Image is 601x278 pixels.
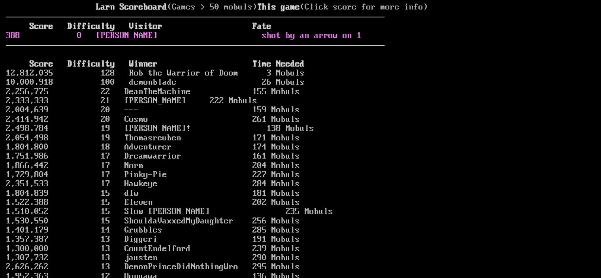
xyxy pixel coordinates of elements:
a: 1,804,800 18 Adventurer 174 Mobuls [6,142,300,152]
a: 2,004,639 20 --- 159 Mobuls [6,105,300,115]
a: 2,498,784 19 [PERSON_NAME]! 138 Mobuls [6,124,314,133]
b: Score Difficulty Winner Time Needed [30,59,305,69]
b: This game [257,2,300,12]
a: 2,256,775 22 DeanTheMachine 155 Mobuls [6,87,300,96]
a: 1,804,839 15 dlw 181 Mobuls [6,189,300,198]
a: 388 0 [PERSON_NAME] shot by an arrow on 1 [6,31,362,40]
a: 10,000,918 100 demonblade -26 Mobuls [6,78,305,87]
a: 2,351,533 17 Hawkeye 284 Mobuls [6,179,300,189]
a: 12,812,035 128 Rob the Warrior of Doom 3 Mobuls [6,68,305,78]
a: 1,729,804 17 Pinky-Pie 227 Mobuls [6,170,300,180]
a: 2,414,942 20 Cosmo 261 Mobuls [6,115,300,124]
b: Score Difficulty Visitor Fate [30,22,271,31]
b: Larn Scoreboard [96,2,167,12]
a: 2,333,333 21 [PERSON_NAME] 222 Mobuls [6,96,257,106]
a: 1,751,986 17 Dreamwarrior 161 Mobuls [6,151,300,161]
a: 1,401,179 14 Grubbles 285 Mobuls [6,225,300,235]
a: 1,530,550 15 ShouldaVaxxedMyDaughter 256 Mobuls [6,216,300,226]
a: 1,357,387 13 Diggeri 191 Mobuls [6,235,300,244]
a: 1,300,000 13 CountEndelford 239 Mobuls [6,244,300,253]
a: 1,522,388 15 Eleven 202 Mobuls [6,198,300,207]
a: 1,866,442 17 Norm 204 Mobuls [6,161,300,170]
a: 2,626,262 13 DemonPrinceDidNothingWro 295 Mobuls [6,262,300,272]
a: 1,510,052 15 Slow [PERSON_NAME] 235 Mobuls [6,207,333,216]
a: 1,307,732 13 jausten 290 Mobuls [6,253,300,263]
a: 2,054,498 19 Thomasreuben 171 Mobuls [6,133,300,143]
larn: (Games > 50 mobuls) (Click score for more info) Click on a score for more information ---- Reload... [6,3,384,264]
